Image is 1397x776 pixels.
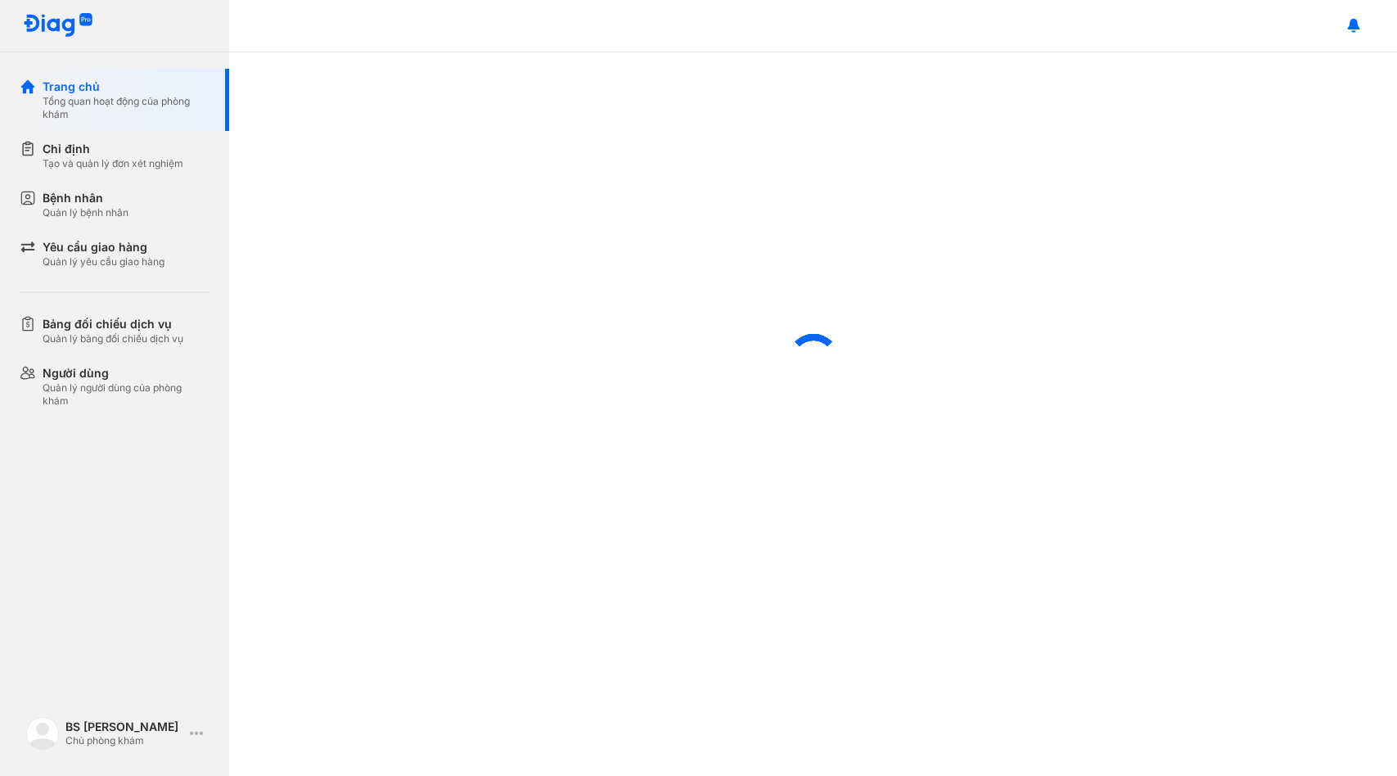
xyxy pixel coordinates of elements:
img: logo [23,13,93,38]
div: Quản lý bảng đối chiếu dịch vụ [43,332,183,345]
div: Quản lý bệnh nhân [43,206,128,219]
img: logo [26,717,59,750]
div: BS [PERSON_NAME] [65,720,183,734]
div: Quản lý người dùng của phòng khám [43,381,210,408]
div: Bệnh nhân [43,190,128,206]
div: Yêu cầu giao hàng [43,239,164,255]
div: Người dùng [43,365,210,381]
div: Chỉ định [43,141,183,157]
div: Trang chủ [43,79,210,95]
div: Quản lý yêu cầu giao hàng [43,255,164,268]
div: Bảng đối chiếu dịch vụ [43,316,183,332]
div: Tổng quan hoạt động của phòng khám [43,95,210,121]
div: Tạo và quản lý đơn xét nghiệm [43,157,183,170]
div: Chủ phòng khám [65,734,183,747]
